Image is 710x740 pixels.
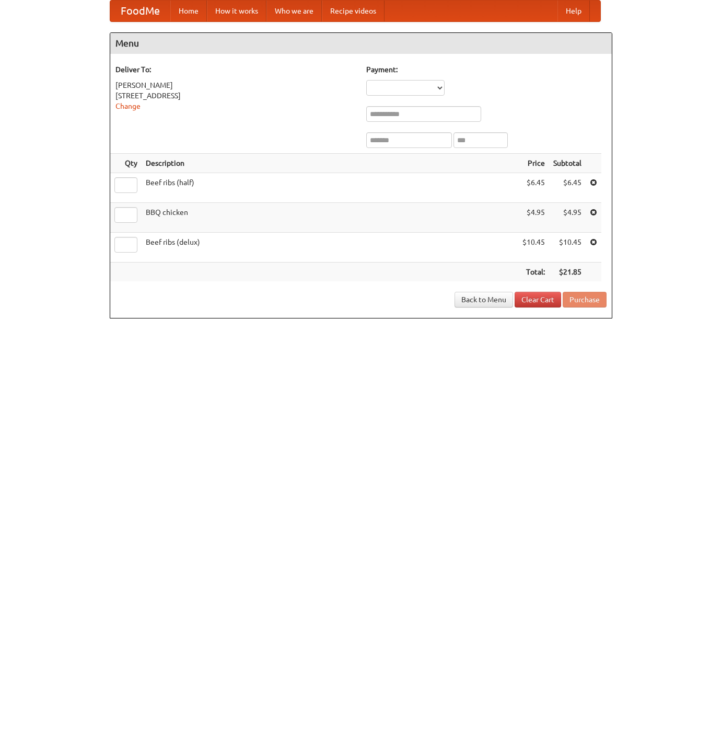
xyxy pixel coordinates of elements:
[115,102,141,110] a: Change
[266,1,322,21] a: Who we are
[142,233,518,263] td: Beef ribs (delux)
[142,203,518,233] td: BBQ chicken
[518,154,549,173] th: Price
[563,292,607,308] button: Purchase
[115,90,356,101] div: [STREET_ADDRESS]
[518,233,549,263] td: $10.45
[549,263,586,282] th: $21.85
[455,292,513,308] a: Back to Menu
[549,203,586,233] td: $4.95
[170,1,207,21] a: Home
[207,1,266,21] a: How it works
[322,1,385,21] a: Recipe videos
[515,292,561,308] a: Clear Cart
[115,64,356,75] h5: Deliver To:
[110,33,612,54] h4: Menu
[142,154,518,173] th: Description
[110,154,142,173] th: Qty
[518,203,549,233] td: $4.95
[549,173,586,203] td: $6.45
[518,263,549,282] th: Total:
[142,173,518,203] td: Beef ribs (half)
[549,154,586,173] th: Subtotal
[557,1,590,21] a: Help
[115,80,356,90] div: [PERSON_NAME]
[549,233,586,263] td: $10.45
[110,1,170,21] a: FoodMe
[366,64,607,75] h5: Payment:
[518,173,549,203] td: $6.45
